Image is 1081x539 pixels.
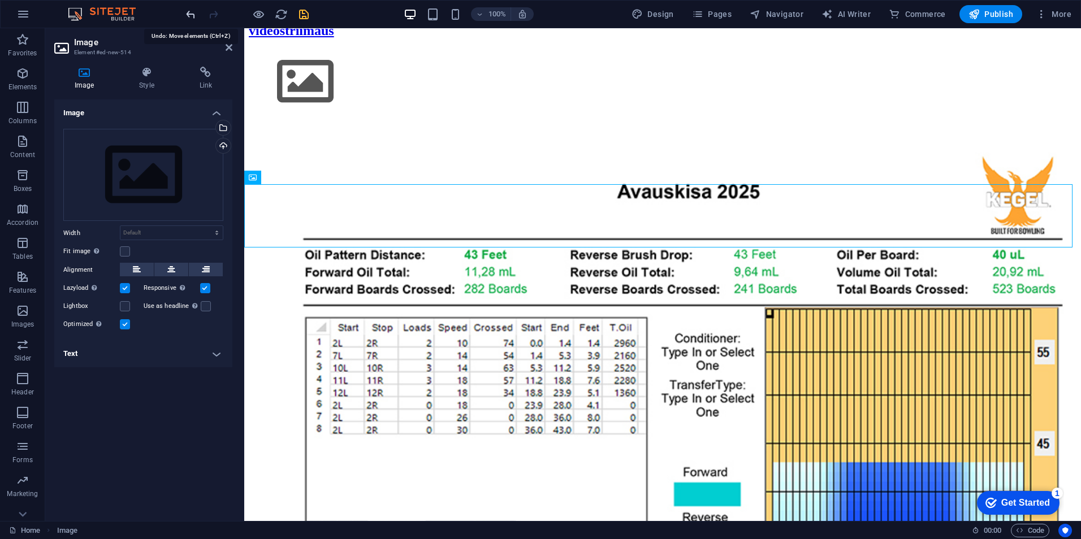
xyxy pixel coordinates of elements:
a: Click to cancel selection. Double-click to open Pages [9,524,40,537]
span: Pages [692,8,732,20]
p: Favorites [8,49,37,58]
p: Content [10,150,35,159]
div: Get Started 1 items remaining, 80% complete [9,6,92,29]
button: Design [627,5,678,23]
i: Reload page [275,8,288,21]
div: 1 [84,2,95,14]
h4: Image [54,67,119,90]
i: On resize automatically adjust zoom level to fit chosen device. [517,9,527,19]
label: Fit image [63,245,120,258]
span: Navigator [750,8,803,20]
label: Use as headline [144,299,201,313]
p: Marketing [7,489,38,498]
span: AI Writer [821,8,871,20]
p: Footer [12,421,33,431]
h4: Link [179,67,232,90]
p: Forms [12,455,33,464]
div: Design (Ctrl+Alt+Y) [627,5,678,23]
p: Tables [12,252,33,261]
span: 00 00 [984,524,1001,537]
button: undo [184,7,197,21]
button: Code [1011,524,1049,537]
span: Commerce [889,8,946,20]
button: Usercentrics [1058,524,1072,537]
nav: breadcrumb [57,524,77,537]
h4: Text [54,340,232,367]
button: 100% [471,7,511,21]
p: Elements [8,82,37,92]
span: Publish [968,8,1013,20]
p: Features [9,286,36,295]
button: save [297,7,310,21]
p: Accordion [7,218,38,227]
div: Get Started [33,12,82,23]
button: Navigator [745,5,808,23]
span: Design [632,8,674,20]
label: Alignment [63,263,120,277]
p: Slider [14,354,32,363]
p: Header [11,388,34,397]
button: More [1031,5,1076,23]
button: Publish [959,5,1022,23]
h6: Session time [972,524,1002,537]
button: Pages [687,5,736,23]
label: Optimized [63,318,120,331]
h4: Image [54,99,232,120]
label: Responsive [144,281,200,295]
p: Columns [8,116,37,125]
label: Lightbox [63,299,120,313]
h6: 100% [488,7,506,21]
div: Select files from the file manager, stock photos, or upload file(s) [63,129,223,221]
button: reload [274,7,288,21]
button: Commerce [884,5,950,23]
span: More [1036,8,1071,20]
span: Code [1016,524,1044,537]
img: Editor Logo [65,7,150,21]
h2: Image [74,37,232,47]
label: Width [63,230,120,236]
button: AI Writer [817,5,875,23]
label: Lazyload [63,281,120,295]
h3: Element #ed-new-514 [74,47,210,58]
p: Boxes [14,184,32,193]
i: Save (Ctrl+S) [297,8,310,21]
h4: Style [119,67,179,90]
p: Images [11,320,34,329]
span: Click to select. Double-click to edit [57,524,77,537]
span: : [992,526,993,534]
